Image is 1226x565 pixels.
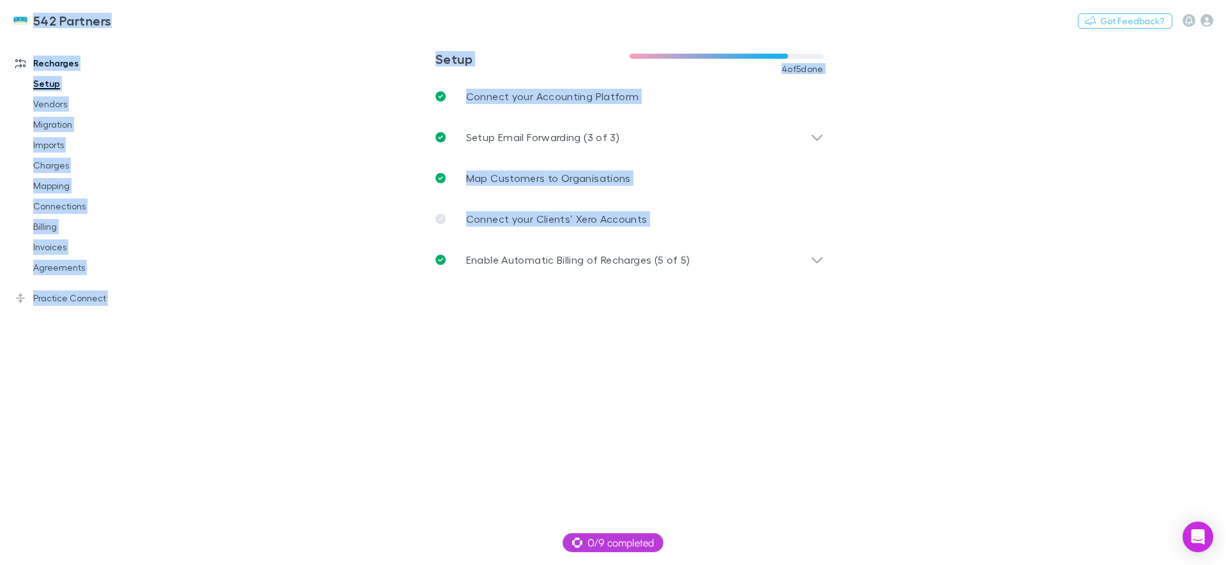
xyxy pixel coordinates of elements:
[435,51,630,66] h3: Setup
[466,252,690,267] p: Enable Automatic Billing of Recharges (5 of 5)
[20,257,172,278] a: Agreements
[425,239,834,280] div: Enable Automatic Billing of Recharges (5 of 5)
[20,216,172,237] a: Billing
[5,5,119,36] a: 542 Partners
[20,176,172,196] a: Mapping
[20,114,172,135] a: Migration
[20,237,172,257] a: Invoices
[1183,522,1213,552] div: Open Intercom Messenger
[782,64,824,74] span: 4 of 5 done
[425,76,834,117] a: Connect your Accounting Platform
[425,158,834,199] a: Map Customers to Organisations
[20,196,172,216] a: Connections
[466,89,639,104] p: Connect your Accounting Platform
[425,117,834,158] div: Setup Email Forwarding (3 of 3)
[466,211,647,227] p: Connect your Clients’ Xero Accounts
[13,13,28,28] img: 542 Partners's Logo
[20,155,172,176] a: Charges
[425,199,834,239] a: Connect your Clients’ Xero Accounts
[20,73,172,94] a: Setup
[3,288,172,308] a: Practice Connect
[20,94,172,114] a: Vendors
[466,170,631,186] p: Map Customers to Organisations
[20,135,172,155] a: Imports
[466,130,619,145] p: Setup Email Forwarding (3 of 3)
[33,13,112,28] h3: 542 Partners
[1078,13,1172,29] button: Got Feedback?
[3,53,172,73] a: Recharges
